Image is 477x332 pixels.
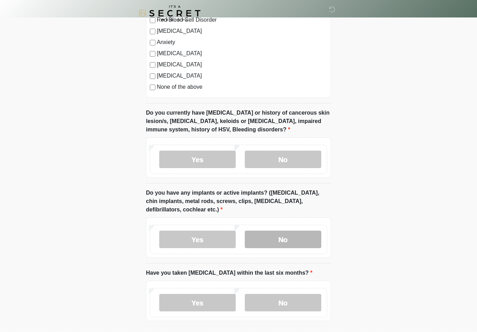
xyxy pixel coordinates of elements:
[150,73,155,79] input: [MEDICAL_DATA]
[150,85,155,90] input: None of the above
[146,269,313,277] label: Have you taken [MEDICAL_DATA] within the last six months?
[157,49,327,58] label: [MEDICAL_DATA]
[157,83,327,91] label: None of the above
[150,62,155,68] input: [MEDICAL_DATA]
[159,294,236,311] label: Yes
[157,27,327,35] label: [MEDICAL_DATA]
[150,40,155,45] input: Anxiety
[157,60,327,69] label: [MEDICAL_DATA]
[159,231,236,248] label: Yes
[146,109,331,134] label: Do you currently have [MEDICAL_DATA] or history of cancerous skin lesion/s, [MEDICAL_DATA], keloi...
[150,51,155,57] input: [MEDICAL_DATA]
[146,189,331,214] label: Do you have any implants or active implants? ([MEDICAL_DATA], chin implants, metal rods, screws, ...
[245,151,321,168] label: No
[139,5,200,21] img: It's A Secret Med Spa Logo
[245,231,321,248] label: No
[157,38,327,46] label: Anxiety
[245,294,321,311] label: No
[159,151,236,168] label: Yes
[150,29,155,34] input: [MEDICAL_DATA]
[157,72,327,80] label: [MEDICAL_DATA]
